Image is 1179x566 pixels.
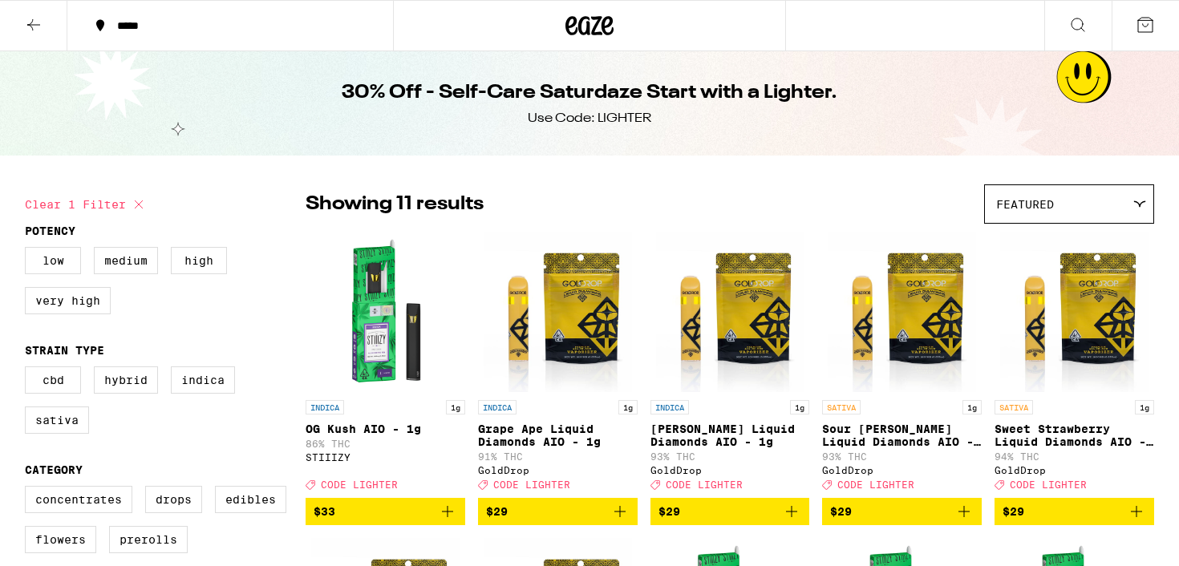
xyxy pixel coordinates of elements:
[342,79,837,107] h1: 30% Off - Self-Care Saturdaze Start with a Lighter.
[995,400,1033,414] p: SATIVA
[478,498,638,525] button: Add to bag
[822,465,982,475] div: GoldDrop
[446,400,465,414] p: 1g
[493,479,570,490] span: CODE LIGHTER
[25,247,81,274] label: Low
[650,400,689,414] p: INDICA
[215,486,286,513] label: Edibles
[666,479,743,490] span: CODE LIGHTER
[650,465,810,475] div: GoldDrop
[995,498,1154,525] button: Add to bag
[478,400,517,414] p: INDICA
[996,198,1054,211] span: Featured
[1135,400,1154,414] p: 1g
[306,400,344,414] p: INDICA
[314,505,335,518] span: $33
[822,422,982,448] p: Sour [PERSON_NAME] Liquid Diamonds AIO - 1g
[528,110,651,127] div: Use Code: LIGHTER
[25,486,132,513] label: Concentrates
[478,451,638,462] p: 91% THC
[306,191,484,218] p: Showing 11 results
[656,232,804,392] img: GoldDrop - King Louis Liquid Diamonds AIO - 1g
[25,287,111,314] label: Very High
[25,366,81,394] label: CBD
[306,452,465,463] div: STIIIZY
[995,465,1154,475] div: GoldDrop
[306,439,465,449] p: 86% THC
[650,422,810,448] p: [PERSON_NAME] Liquid Diamonds AIO - 1g
[25,526,96,553] label: Flowers
[618,400,638,414] p: 1g
[25,463,83,476] legend: Category
[306,422,465,435] p: OG Kush AIO - 1g
[1000,232,1149,392] img: GoldDrop - Sweet Strawberry Liquid Diamonds AIO - 1g
[650,451,810,462] p: 93% THC
[171,247,227,274] label: High
[25,406,89,434] label: Sativa
[94,366,158,394] label: Hybrid
[478,465,638,475] div: GoldDrop
[478,422,638,448] p: Grape Ape Liquid Diamonds AIO - 1g
[995,422,1154,448] p: Sweet Strawberry Liquid Diamonds AIO - 1g
[306,232,465,498] a: Open page for OG Kush AIO - 1g from STIIIZY
[1003,505,1024,518] span: $29
[650,232,810,498] a: Open page for King Louis Liquid Diamonds AIO - 1g from GoldDrop
[25,184,148,224] button: Clear 1 filter
[830,505,852,518] span: $29
[25,344,104,357] legend: Strain Type
[478,232,638,498] a: Open page for Grape Ape Liquid Diamonds AIO - 1g from GoldDrop
[837,479,914,490] span: CODE LIGHTER
[25,224,75,237] legend: Potency
[145,486,202,513] label: Drops
[822,400,861,414] p: SATIVA
[650,498,810,525] button: Add to bag
[962,400,982,414] p: 1g
[484,232,632,392] img: GoldDrop - Grape Ape Liquid Diamonds AIO - 1g
[94,247,158,274] label: Medium
[995,232,1154,498] a: Open page for Sweet Strawberry Liquid Diamonds AIO - 1g from GoldDrop
[822,451,982,462] p: 93% THC
[822,498,982,525] button: Add to bag
[306,498,465,525] button: Add to bag
[828,232,976,392] img: GoldDrop - Sour Tangie Liquid Diamonds AIO - 1g
[109,526,188,553] label: Prerolls
[995,451,1154,462] p: 94% THC
[486,505,508,518] span: $29
[822,232,982,498] a: Open page for Sour Tangie Liquid Diamonds AIO - 1g from GoldDrop
[321,479,398,490] span: CODE LIGHTER
[1010,479,1087,490] span: CODE LIGHTER
[306,232,465,392] img: STIIIZY - OG Kush AIO - 1g
[790,400,809,414] p: 1g
[658,505,680,518] span: $29
[171,366,235,394] label: Indica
